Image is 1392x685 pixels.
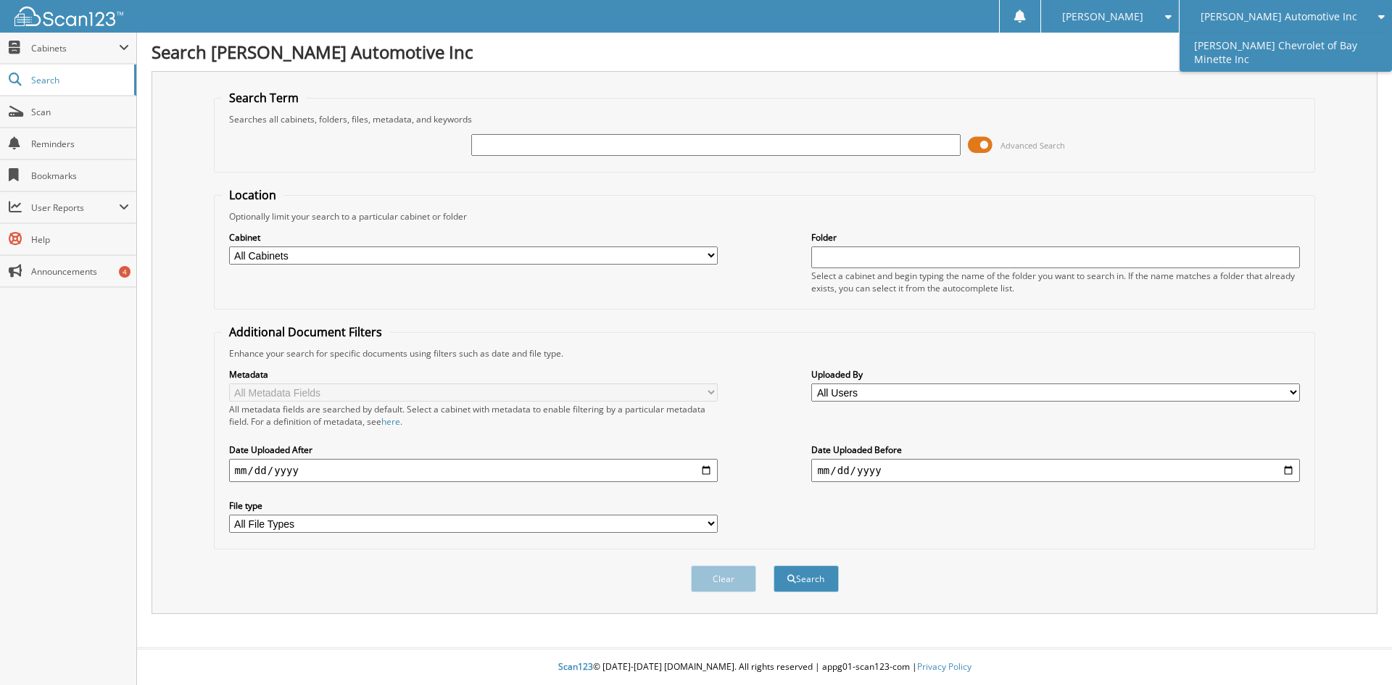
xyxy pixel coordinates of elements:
div: Optionally limit your search to a particular cabinet or folder [222,210,1308,223]
span: Bookmarks [31,170,129,182]
span: Cabinets [31,42,119,54]
legend: Search Term [222,90,306,106]
label: File type [229,499,718,512]
div: Select a cabinet and begin typing the name of the folder you want to search in. If the name match... [811,270,1300,294]
h1: Search [PERSON_NAME] Automotive Inc [152,40,1377,64]
a: Privacy Policy [917,660,971,673]
span: Advanced Search [1000,140,1065,151]
span: Help [31,233,129,246]
input: start [229,459,718,482]
span: Reminders [31,138,129,150]
iframe: Chat Widget [1319,615,1392,685]
div: 4 [119,266,130,278]
span: Announcements [31,265,129,278]
label: Cabinet [229,231,718,244]
a: here [381,415,400,428]
span: User Reports [31,202,119,214]
label: Date Uploaded Before [811,444,1300,456]
legend: Additional Document Filters [222,324,389,340]
span: Scan [31,106,129,118]
span: Scan123 [558,660,593,673]
label: Date Uploaded After [229,444,718,456]
label: Folder [811,231,1300,244]
input: end [811,459,1300,482]
div: Searches all cabinets, folders, files, metadata, and keywords [222,113,1308,125]
div: Enhance your search for specific documents using filters such as date and file type. [222,347,1308,360]
div: All metadata fields are searched by default. Select a cabinet with metadata to enable filtering b... [229,403,718,428]
div: © [DATE]-[DATE] [DOMAIN_NAME]. All rights reserved | appg01-scan123-com | [137,649,1392,685]
a: [PERSON_NAME] Chevrolet of Bay Minette Inc [1180,33,1392,72]
button: Search [774,565,839,592]
span: Search [31,74,127,86]
img: scan123-logo-white.svg [14,7,123,26]
span: [PERSON_NAME] [1062,12,1143,21]
label: Metadata [229,368,718,381]
span: [PERSON_NAME] Automotive Inc [1201,12,1357,21]
button: Clear [691,565,756,592]
label: Uploaded By [811,368,1300,381]
legend: Location [222,187,283,203]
